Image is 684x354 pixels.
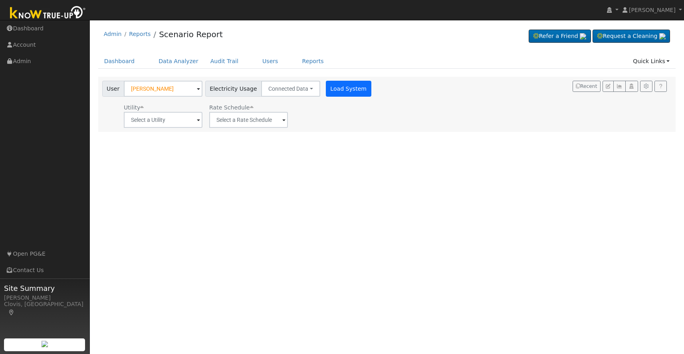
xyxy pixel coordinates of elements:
[593,30,670,43] a: Request a Cleaning
[4,283,85,294] span: Site Summary
[205,81,262,97] span: Electricity Usage
[4,294,85,302] div: [PERSON_NAME]
[42,341,48,347] img: retrieve
[129,31,151,37] a: Reports
[256,54,284,69] a: Users
[261,81,320,97] button: Connected Data
[625,81,638,92] button: Login As
[124,103,202,112] div: Utility
[204,54,244,69] a: Audit Trail
[296,54,330,69] a: Reports
[580,33,586,40] img: retrieve
[124,81,202,97] input: Select a User
[98,54,141,69] a: Dashboard
[573,81,601,92] button: Recent
[6,4,90,22] img: Know True-Up
[124,112,202,128] input: Select a Utility
[4,300,85,317] div: Clovis, [GEOGRAPHIC_DATA]
[159,30,223,39] a: Scenario Report
[654,81,667,92] a: Help Link
[153,54,204,69] a: Data Analyzer
[326,81,371,97] button: Load System
[102,81,124,97] span: User
[659,33,666,40] img: retrieve
[209,104,253,111] span: Alias: None
[8,309,15,316] a: Map
[627,54,676,69] a: Quick Links
[640,81,652,92] button: Settings
[603,81,614,92] button: Edit User
[104,31,122,37] a: Admin
[613,81,626,92] button: Multi-Series Graph
[209,112,288,128] input: Select a Rate Schedule
[629,7,676,13] span: [PERSON_NAME]
[529,30,591,43] a: Refer a Friend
